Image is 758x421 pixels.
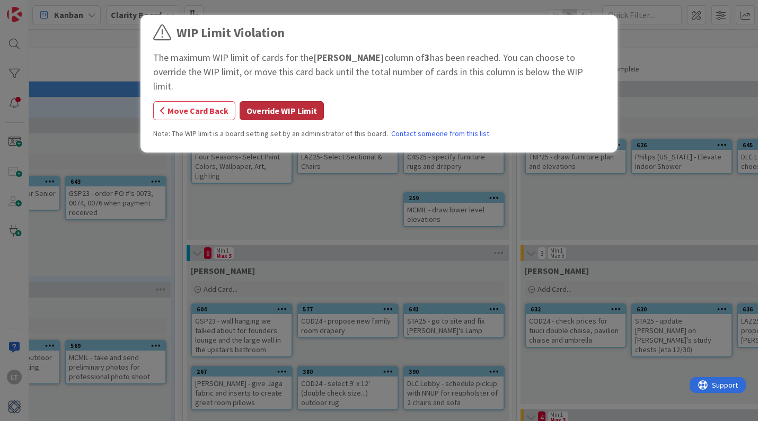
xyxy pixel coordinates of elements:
[313,51,384,64] b: [PERSON_NAME]
[425,51,430,64] b: 3
[153,128,605,139] div: Note: The WIP limit is a board setting set by an administrator of this board.
[153,50,605,93] div: The maximum WIP limit of cards for the column of has been reached. You can choose to override the...
[391,128,491,139] a: Contact someone from this list.
[153,101,235,120] button: Move Card Back
[177,23,285,42] div: WIP Limit Violation
[22,2,48,14] span: Support
[240,101,324,120] button: Override WIP Limit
